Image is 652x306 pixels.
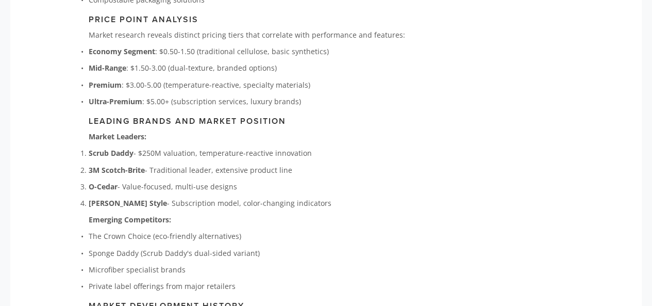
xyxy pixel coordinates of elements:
[89,95,432,108] p: : $5.00+ (subscription services, luxury brands)
[89,80,122,90] strong: Premium
[89,164,432,176] p: - Traditional leader, extensive product line
[89,14,432,24] h3: Price Point Analysis
[89,28,432,41] p: Market research reveals distinct pricing tiers that correlate with performance and features:
[89,182,118,191] strong: O-Cedar
[89,215,171,224] strong: Emerging Competitors:
[89,198,167,208] strong: [PERSON_NAME] Style
[89,61,432,74] p: : $1.50-3.00 (dual-texture, branded options)
[89,148,133,158] strong: Scrub Daddy
[89,46,155,56] strong: Economy Segment
[89,197,432,210] p: - Subscription model, color-changing indicators
[89,165,145,175] strong: 3M Scotch-Brite
[89,45,432,58] p: : $0.50-1.50 (traditional cellulose, basic synthetics)
[89,147,432,159] p: - $250M valuation, temperature-reactive innovation
[89,230,432,243] p: The Crown Choice (eco-friendly alternatives)
[89,96,142,106] strong: Ultra-Premium
[89,280,432,293] p: Private label offerings from major retailers
[89,63,126,73] strong: Mid-Range
[89,132,146,141] strong: Market Leaders:
[89,180,432,193] p: - Value-focused, multi-use designs
[89,263,432,276] p: Microfiber specialist brands
[89,247,432,260] p: Sponge Daddy (Scrub Daddy's dual-sided variant)
[89,116,432,126] h3: Leading Brands and Market Position
[89,78,432,91] p: : $3.00-5.00 (temperature-reactive, specialty materials)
